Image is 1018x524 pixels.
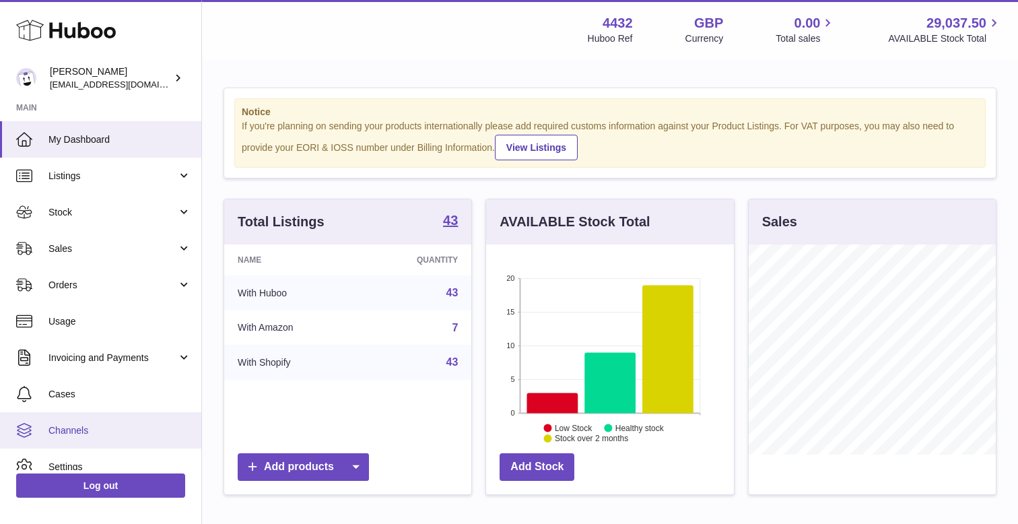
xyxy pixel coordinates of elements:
[555,423,592,432] text: Low Stock
[224,345,360,380] td: With Shopify
[48,242,177,255] span: Sales
[224,275,360,310] td: With Huboo
[48,170,177,183] span: Listings
[452,322,458,333] a: 7
[495,135,578,160] a: View Listings
[443,214,458,230] a: 43
[50,79,198,90] span: [EMAIL_ADDRESS][DOMAIN_NAME]
[242,106,978,119] strong: Notice
[238,453,369,481] a: Add products
[50,65,171,91] div: [PERSON_NAME]
[511,375,515,383] text: 5
[776,14,836,45] a: 0.00 Total sales
[16,68,36,88] img: internalAdmin-4432@internal.huboo.com
[48,424,191,437] span: Channels
[48,315,191,328] span: Usage
[48,461,191,473] span: Settings
[16,473,185,498] a: Log out
[48,352,177,364] span: Invoicing and Payments
[603,14,633,32] strong: 4432
[588,32,633,45] div: Huboo Ref
[888,14,1002,45] a: 29,037.50 AVAILABLE Stock Total
[507,274,515,282] text: 20
[615,423,665,432] text: Healthy stock
[762,213,797,231] h3: Sales
[507,308,515,316] text: 15
[238,213,325,231] h3: Total Listings
[446,356,459,368] a: 43
[48,206,177,219] span: Stock
[685,32,724,45] div: Currency
[446,287,459,298] a: 43
[694,14,723,32] strong: GBP
[555,434,628,443] text: Stock over 2 months
[224,310,360,346] td: With Amazon
[776,32,836,45] span: Total sales
[507,341,515,350] text: 10
[794,14,821,32] span: 0.00
[48,133,191,146] span: My Dashboard
[511,409,515,417] text: 0
[500,453,574,481] a: Add Stock
[224,244,360,275] th: Name
[48,388,191,401] span: Cases
[500,213,650,231] h3: AVAILABLE Stock Total
[48,279,177,292] span: Orders
[242,120,978,160] div: If you're planning on sending your products internationally please add required customs informati...
[888,32,1002,45] span: AVAILABLE Stock Total
[360,244,471,275] th: Quantity
[443,214,458,227] strong: 43
[926,14,986,32] span: 29,037.50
